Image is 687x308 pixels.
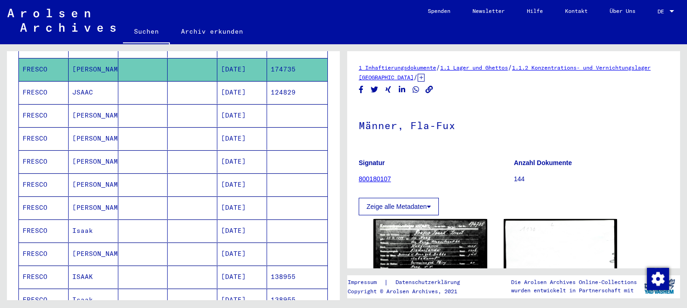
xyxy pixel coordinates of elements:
[69,127,118,150] mat-cell: [PERSON_NAME]
[19,104,69,127] mat-cell: FRESCO
[267,266,327,288] mat-cell: 138955
[359,64,436,71] a: 1 Inhaftierungsdokumente
[217,127,267,150] mat-cell: [DATE]
[397,84,407,95] button: Share on LinkedIn
[69,104,118,127] mat-cell: [PERSON_NAME]
[19,219,69,242] mat-cell: FRESCO
[359,198,439,215] button: Zeige alle Metadaten
[359,159,385,166] b: Signatur
[440,64,508,71] a: 1.1 Lager und Ghettos
[348,278,471,287] div: |
[370,84,379,95] button: Share on Twitter
[425,84,434,95] button: Copy link
[217,219,267,242] mat-cell: [DATE]
[19,173,69,196] mat-cell: FRESCO
[69,58,118,81] mat-cell: [PERSON_NAME]
[69,219,118,242] mat-cell: Isaak
[69,196,118,219] mat-cell: [PERSON_NAME]
[69,173,118,196] mat-cell: [PERSON_NAME]
[436,63,440,71] span: /
[19,243,69,265] mat-cell: FRESCO
[267,81,327,104] mat-cell: 124829
[217,150,267,173] mat-cell: [DATE]
[348,287,471,296] p: Copyright © Arolsen Archives, 2021
[19,127,69,150] mat-cell: FRESCO
[19,196,69,219] mat-cell: FRESCO
[123,20,170,44] a: Suchen
[384,84,393,95] button: Share on Xing
[356,84,366,95] button: Share on Facebook
[217,196,267,219] mat-cell: [DATE]
[170,20,254,42] a: Archiv erkunden
[511,278,637,286] p: Die Arolsen Archives Online-Collections
[217,266,267,288] mat-cell: [DATE]
[411,84,421,95] button: Share on WhatsApp
[217,243,267,265] mat-cell: [DATE]
[359,175,391,183] a: 800180107
[217,81,267,104] mat-cell: [DATE]
[69,243,118,265] mat-cell: [PERSON_NAME]
[388,278,471,287] a: Datenschutzerklärung
[19,266,69,288] mat-cell: FRESCO
[508,63,512,71] span: /
[511,286,637,295] p: wurden entwickelt in Partnerschaft mit
[267,58,327,81] mat-cell: 174735
[19,58,69,81] mat-cell: FRESCO
[19,81,69,104] mat-cell: FRESCO
[19,150,69,173] mat-cell: FRESCO
[69,81,118,104] mat-cell: JSAAC
[69,150,118,173] mat-cell: [PERSON_NAME]
[413,73,418,81] span: /
[514,174,669,184] p: 144
[217,58,267,81] mat-cell: [DATE]
[647,268,669,290] img: Zustimmung ändern
[642,275,677,298] img: yv_logo.png
[514,159,572,166] b: Anzahl Dokumente
[69,266,118,288] mat-cell: ISAAK
[217,173,267,196] mat-cell: [DATE]
[348,278,384,287] a: Impressum
[359,104,669,145] h1: Männer, Fla-Fux
[7,9,116,32] img: Arolsen_neg.svg
[658,8,668,15] span: DE
[217,104,267,127] mat-cell: [DATE]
